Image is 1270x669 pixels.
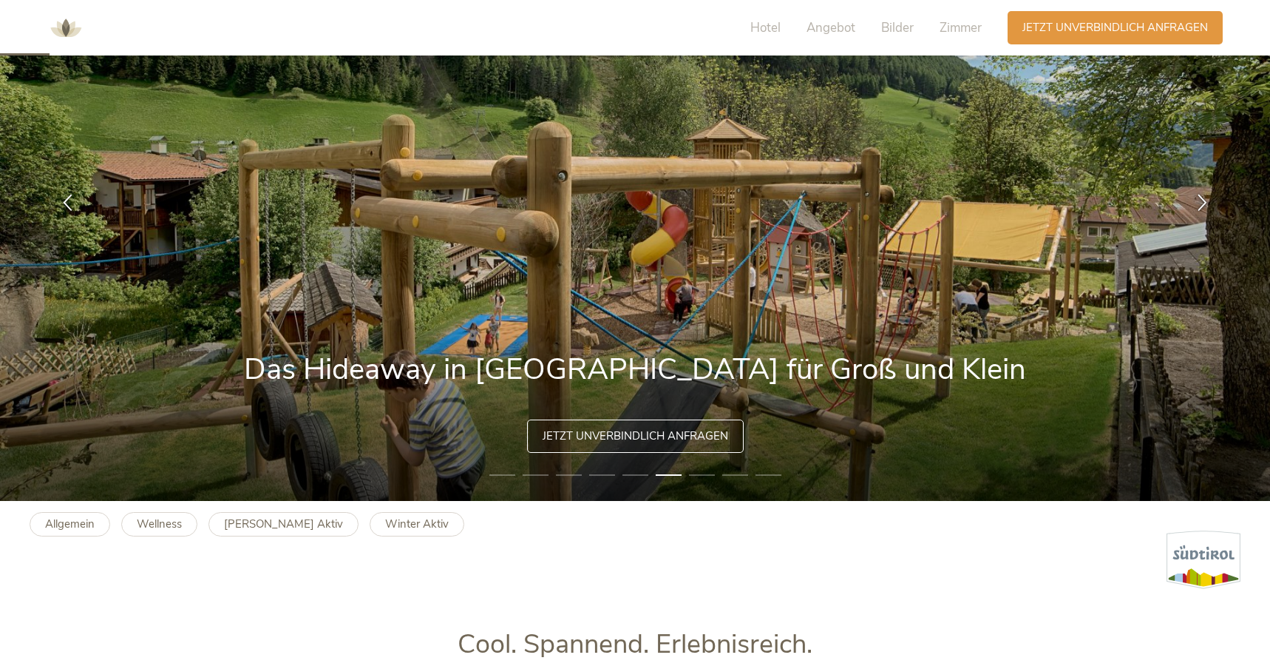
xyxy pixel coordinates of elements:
img: Südtirol [1167,531,1240,589]
b: Allgemein [45,517,95,531]
img: AMONTI & LUNARIS Wellnessresort [44,6,88,50]
a: Allgemein [30,512,110,537]
span: Bilder [881,19,914,36]
span: Jetzt unverbindlich anfragen [1022,20,1208,36]
span: Jetzt unverbindlich anfragen [543,428,728,444]
a: [PERSON_NAME] Aktiv [208,512,359,537]
span: Angebot [807,19,855,36]
span: Cool. Spannend. Erlebnisreich. [458,626,812,662]
span: Hotel [750,19,781,36]
b: Winter Aktiv [385,517,449,531]
a: AMONTI & LUNARIS Wellnessresort [44,22,88,33]
b: Wellness [137,517,182,531]
a: Wellness [121,512,197,537]
a: Winter Aktiv [370,512,464,537]
span: Zimmer [940,19,982,36]
b: [PERSON_NAME] Aktiv [224,517,343,531]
